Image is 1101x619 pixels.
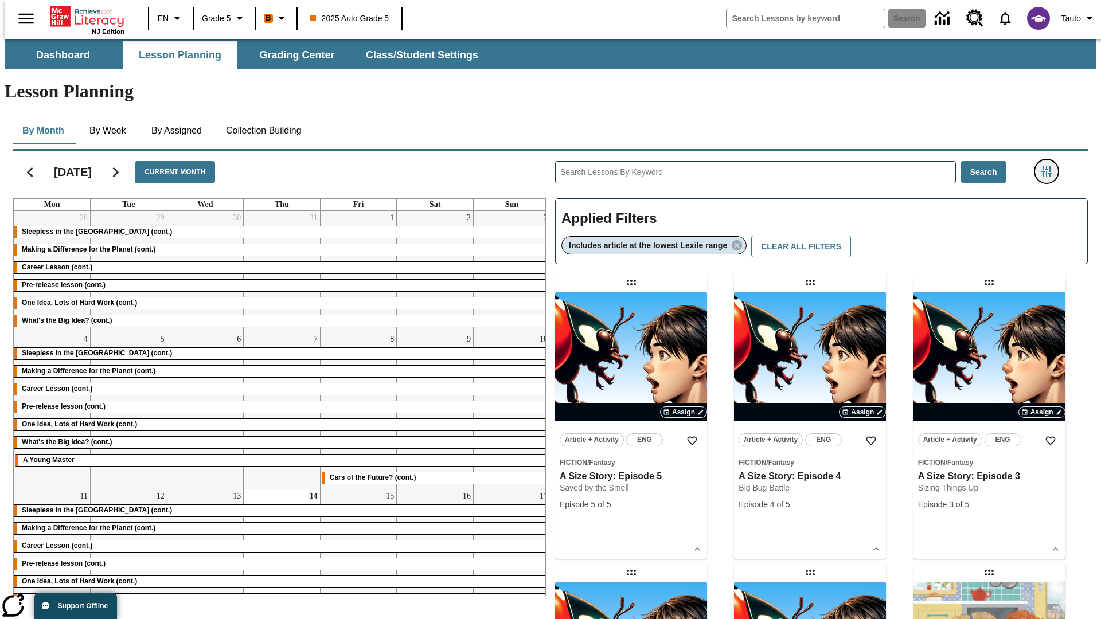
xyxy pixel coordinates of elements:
h3: A Size Story: Episode 3 [918,471,1061,483]
a: July 28, 2025 [77,211,90,225]
button: Select a new avatar [1020,3,1057,33]
span: NJ Edition [92,28,124,35]
button: Previous [15,158,45,187]
a: Resource Center, Will open in new tab [959,3,990,34]
td: August 10, 2025 [473,332,550,489]
td: August 3, 2025 [473,211,550,332]
span: Support Offline [58,602,108,610]
span: Sleepless in the Animal Kingdom (cont.) [22,506,172,514]
span: B [266,11,271,25]
a: July 31, 2025 [307,211,320,225]
span: Pre-release lesson (cont.) [22,281,106,289]
td: August 5, 2025 [91,332,167,489]
a: Saturday [427,199,443,210]
div: One Idea, Lots of Hard Work (cont.) [14,419,550,430]
button: Article + Activity [918,433,982,446]
span: Making a Difference for the Planet (cont.) [22,524,155,532]
h2: [DATE] [54,165,92,179]
span: One Idea, Lots of Hard Work (cont.) [22,299,137,307]
button: By Assigned [142,117,211,144]
span: What's the Big Idea? (cont.) [22,438,112,446]
h2: Applied Filters [561,205,1082,233]
span: ENG [995,434,1010,446]
div: Draggable lesson: A Size Story: Episode 3 [980,273,998,292]
h3: A Size Story: Episode 4 [739,471,881,483]
span: Fiction [560,459,587,467]
div: Remove Includes article at the lowest Lexile range filter selected item [561,236,747,254]
button: Current Month [135,161,215,183]
button: Show Details [1047,540,1064,558]
a: August 1, 2025 [388,211,396,225]
a: Sunday [503,199,521,210]
button: Grade: Grade 5, Select a grade [197,8,251,29]
span: One Idea, Lots of Hard Work (cont.) [22,577,137,585]
a: August 16, 2025 [460,489,473,503]
div: What's the Big Idea? (cont.) [14,315,550,327]
a: July 29, 2025 [154,211,167,225]
a: August 5, 2025 [158,332,167,346]
button: ENG [626,433,663,446]
button: Dashboard [6,41,120,69]
span: What's the Big Idea? (cont.) [22,316,112,324]
span: Career Lesson (cont.) [22,542,92,550]
a: August 17, 2025 [537,489,550,503]
button: Add to Favorites [861,430,881,451]
a: August 10, 2025 [537,332,550,346]
div: SubNavbar [5,41,489,69]
span: Career Lesson (cont.) [22,385,92,393]
button: Search [961,161,1007,183]
span: / [766,459,768,467]
div: Episode 5 of 5 [560,499,702,511]
div: A Young Master [15,455,549,466]
div: What's the Big Idea? (cont.) [14,437,550,448]
a: Friday [351,199,366,210]
button: Assign Choose Dates [660,406,707,418]
span: Fantasy [589,459,615,467]
a: August 12, 2025 [154,489,167,503]
button: Add to Favorites [1040,430,1061,451]
span: Grade 5 [202,13,231,25]
td: July 30, 2025 [167,211,244,332]
div: Episode 4 of 5 [739,499,881,511]
div: Draggable lesson: A Size Story: Episode 5 [622,273,641,292]
div: Draggable lesson: A Size Story: Episode 4 [801,273,819,292]
button: Filters Side menu [1035,160,1058,183]
h3: A Size Story: Episode 5 [560,471,702,483]
td: July 29, 2025 [91,211,167,332]
button: Open side menu [9,2,43,36]
div: lesson details [734,292,886,559]
div: What's the Big Idea? (cont.) [14,594,550,605]
span: Sleepless in the Animal Kingdom (cont.) [22,228,172,236]
span: Cars of the Future? (cont.) [330,473,416,481]
button: By Month [13,117,73,144]
span: Fiction [918,459,946,467]
button: Class/Student Settings [357,41,487,69]
a: August 9, 2025 [464,332,473,346]
div: Making a Difference for the Planet (cont.) [14,366,550,377]
span: 2025 Auto Grade 5 [310,13,389,25]
div: Pre-release lesson (cont.) [14,280,550,291]
button: Article + Activity [560,433,624,446]
td: August 2, 2025 [397,211,474,332]
span: Topic: Fiction/Fantasy [739,456,881,468]
div: lesson details [913,292,1065,559]
a: Wednesday [195,199,215,210]
a: Notifications [990,3,1020,33]
a: August 7, 2025 [311,332,320,346]
button: Clear All Filters [751,236,851,258]
span: Sleepless in the Animal Kingdom (cont.) [22,349,172,357]
span: Pre-release lesson (cont.) [22,402,106,410]
button: ENG [805,433,842,446]
span: Fiction [739,459,766,467]
a: Home [50,5,124,28]
div: Career Lesson (cont.) [14,540,550,552]
span: Article + Activity [923,434,977,446]
a: August 13, 2025 [231,489,243,503]
button: Article + Activity [739,433,803,446]
span: A Young Master [23,456,75,464]
span: ENG [637,434,652,446]
div: Episode 3 of 5 [918,499,1061,511]
span: Making a Difference for the Planet (cont.) [22,367,155,375]
button: Profile/Settings [1057,8,1101,29]
a: Thursday [272,199,291,210]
